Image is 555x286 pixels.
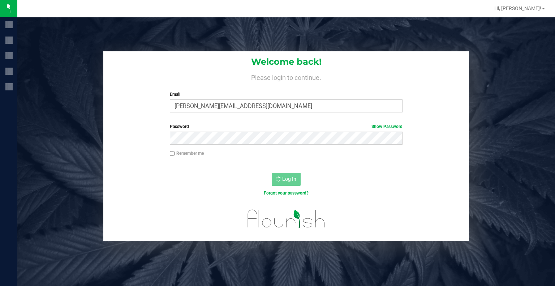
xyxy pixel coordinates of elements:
[103,72,469,81] h4: Please login to continue.
[282,176,296,182] span: Log In
[494,5,541,11] span: Hi, [PERSON_NAME]!
[241,204,332,233] img: flourish_logo.svg
[272,173,301,186] button: Log In
[264,191,309,196] a: Forgot your password?
[103,57,469,67] h1: Welcome back!
[170,91,403,98] label: Email
[170,151,175,156] input: Remember me
[170,124,189,129] span: Password
[170,150,204,157] label: Remember me
[371,124,403,129] a: Show Password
